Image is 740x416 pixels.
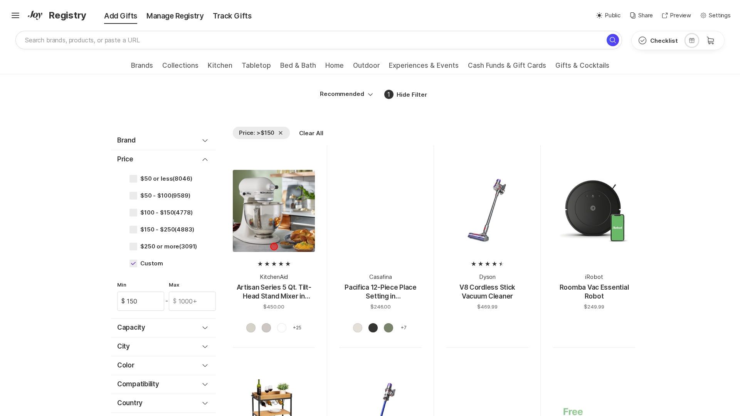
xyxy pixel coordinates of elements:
button: Artichoke [382,323,395,335]
a: Brands [131,62,153,74]
a: iRobotRoomba Vac Essential Robot$249.99 [553,158,635,310]
div: Manage Registry [142,11,208,22]
div: Milkshake [262,323,271,332]
span: $250 or more (3091) [140,243,197,250]
span: $469.99 [477,303,498,310]
button: Seed Grey [367,323,379,335]
button: Milkshake [260,323,272,335]
span: $50 - $100 (9589) [140,192,190,199]
div: Price [117,155,200,164]
button: Checklist [632,31,684,50]
span: 1 [384,90,394,99]
button: Share [630,11,653,20]
div: Vanilla [353,323,362,332]
a: CasafinaPacifica 12-Piece Place Setting in [GEOGRAPHIC_DATA], Service for 4$246.00VanillaSeed Gre... [340,158,422,335]
div: + 7 [399,323,409,332]
p: Preview [670,11,691,20]
button: City [111,339,216,354]
button: White [276,323,288,335]
a: KitchenAidArtisan Series 5 Qt. Tilt-Head Stand Mixer in Porcelain White$450.00Porcelain WhiteMilk... [233,158,315,335]
label: Max [169,281,216,288]
div: + 25 [293,323,302,332]
div: Capacity [117,323,200,332]
a: Tabletop [242,62,271,74]
a: Home [325,62,344,74]
input: 1000+ [169,292,215,310]
button: Brand [111,133,216,148]
div: White [277,323,286,332]
button: Price [111,152,216,167]
button: Search for [607,34,619,46]
a: Bed & Bath [280,62,316,74]
p: Public [605,11,621,20]
div: Hide Filter [397,91,427,99]
button: +25 [291,323,303,335]
div: Brand [117,136,200,145]
button: Settings [700,11,731,20]
p: V8 Cordless Stick Vacuum Cleaner [446,283,528,302]
button: Public [596,11,621,20]
span: Option select [366,90,375,99]
a: Cash Funds & Gift Cards [468,62,546,74]
span: $150 - $250 (4883) [140,226,194,233]
div: Add Gifts [89,11,142,22]
div: Track Gifts [208,11,256,22]
a: Experiences & Events [389,62,459,74]
div: Porcelain White [246,323,256,332]
p: Pacifica 12-Piece Place Setting in Vanilla, Service for 4 [340,283,422,302]
div: Color [117,361,200,370]
p: Artisan Series 5 Qt. Tilt-Head Stand Mixer in Porcelain White [233,283,315,302]
span: $50 or less (8046) [140,175,192,182]
div: Seed Grey [368,323,378,332]
span: Dyson [479,273,496,282]
input: 0 [118,292,164,310]
span: $100 - $150 (4778) [140,209,192,216]
div: Clear All [293,127,330,139]
span: $246.00 [370,303,391,310]
button: Compatibility [111,377,216,392]
span: Custom [140,260,163,267]
button: Capacity [111,320,216,335]
div: Country [117,399,200,408]
div: Compatibility [117,380,200,389]
div: Price [111,167,216,317]
div: - [164,292,169,311]
span: Registry [49,8,86,22]
input: Search brands, products, or paste a URL [15,31,622,49]
a: Collections [162,62,198,74]
p: Share [638,11,653,20]
button: Color [111,358,216,373]
p: Settings [709,11,731,20]
button: +7 [398,323,410,335]
button: Porcelain White [245,323,257,335]
button: open menu [366,90,375,99]
a: Gifts & Cocktails [555,62,609,74]
a: Outdoor [353,62,380,74]
p: Roomba Vac Essential Robot [553,283,635,302]
p: Price: >$150 [239,129,274,136]
div: City [117,342,200,351]
button: Country [111,396,216,411]
div: Artichoke [384,323,393,332]
a: DysonV8 Cordless Stick Vacuum Cleaner$469.99 [446,158,528,310]
span: $249.99 [584,303,604,310]
span: Casafina [369,273,392,282]
button: Preview [662,11,691,20]
label: Min [117,281,164,288]
button: Vanilla [351,323,364,335]
span: KitchenAid [260,273,288,282]
a: Kitchen [208,62,232,74]
span: $450.00 [263,303,284,310]
span: iRobot [585,273,603,282]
